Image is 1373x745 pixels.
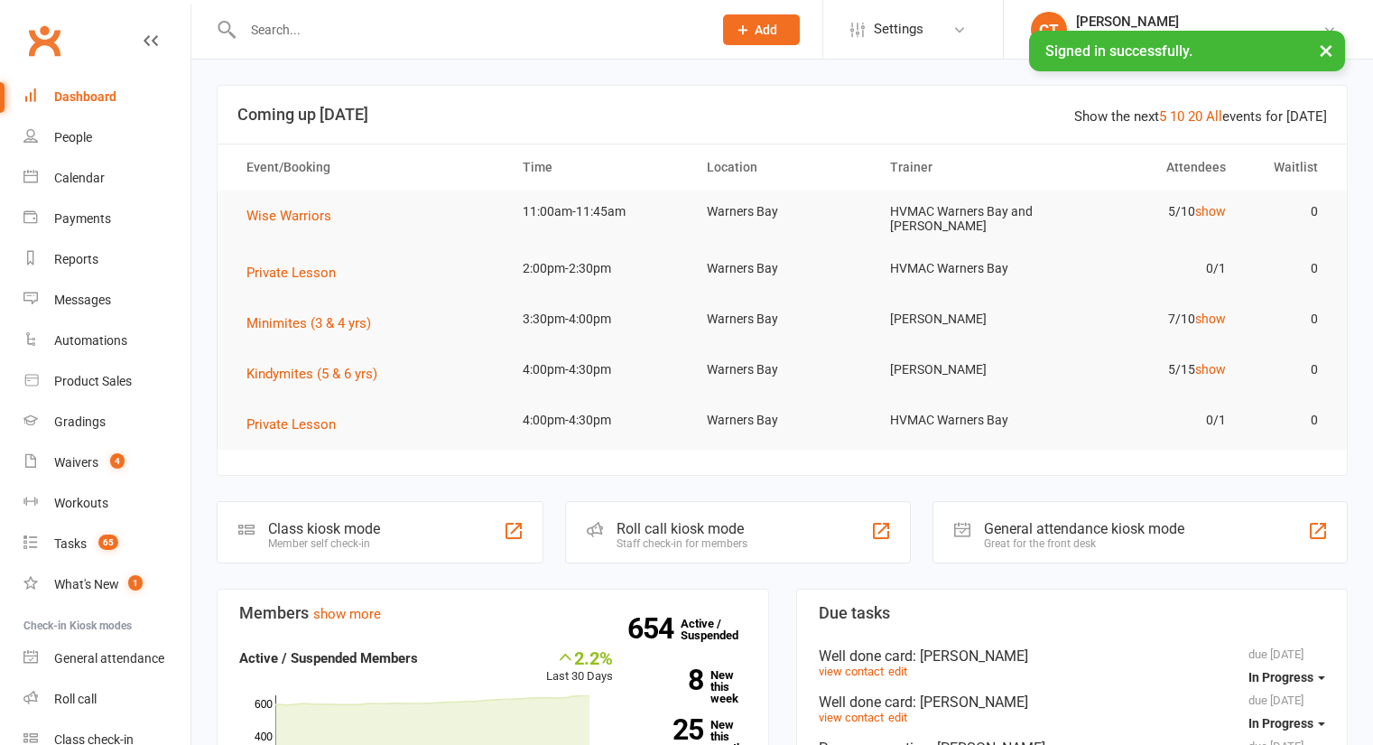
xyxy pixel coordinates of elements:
td: 3:30pm-4:00pm [506,298,691,340]
a: What's New1 [23,564,190,605]
div: Gradings [54,414,106,429]
div: Member self check-in [268,537,380,550]
button: Minimites (3 & 4 yrs) [246,312,384,334]
span: : [PERSON_NAME] [913,694,1028,711]
div: General attendance [54,651,164,666]
button: In Progress [1248,661,1325,694]
div: What's New [54,577,119,591]
td: 11:00am-11:45am [506,191,691,233]
strong: 654 [627,615,681,642]
div: Product Sales [54,374,132,388]
td: Warners Bay [691,349,875,391]
div: Waivers [54,455,98,470]
span: Private Lesson [246,265,336,281]
h3: Coming up [DATE] [237,106,1327,124]
a: All [1206,108,1222,125]
div: 2.2% [546,647,613,667]
div: Well done card [819,694,1326,711]
a: show more [313,606,381,622]
a: Reports [23,239,190,280]
button: Private Lesson [246,414,348,435]
a: Tasks 65 [23,524,190,564]
div: Well done card [819,647,1326,665]
span: Add [755,23,777,37]
button: Kindymites (5 & 6 yrs) [246,363,390,385]
td: HVMAC Warners Bay [874,399,1058,442]
td: 2:00pm-2:30pm [506,247,691,290]
div: Reports [54,252,98,266]
span: Private Lesson [246,416,336,433]
strong: 8 [640,666,703,694]
strong: 25 [640,716,703,743]
button: Add [723,14,800,45]
div: General attendance kiosk mode [984,520,1184,537]
th: Waitlist [1242,144,1334,191]
a: Payments [23,199,190,239]
a: edit [888,665,907,678]
span: Wise Warriors [246,208,331,224]
td: 0 [1242,191,1334,233]
th: Trainer [874,144,1058,191]
td: [PERSON_NAME] [874,298,1058,340]
td: 7/10 [1058,298,1242,340]
th: Event/Booking [230,144,506,191]
td: 5/10 [1058,191,1242,233]
td: HVMAC Warners Bay [874,247,1058,290]
td: 0 [1242,399,1334,442]
a: view contact [819,711,884,724]
a: show [1195,362,1226,377]
div: [PERSON_NAME] [1076,14,1322,30]
td: 4:00pm-4:30pm [506,349,691,391]
div: Great for the front desk [984,537,1184,550]
div: Roll call [54,692,97,706]
span: In Progress [1248,670,1313,684]
div: Last 30 Days [546,647,613,686]
th: Location [691,144,875,191]
a: edit [888,711,907,724]
td: 0 [1242,247,1334,290]
a: 654Active / Suspended [681,604,760,655]
div: Roll call kiosk mode [617,520,747,537]
span: Settings [874,9,923,50]
th: Time [506,144,691,191]
span: : [PERSON_NAME] [913,647,1028,665]
td: HVMAC Warners Bay and [PERSON_NAME] [874,191,1058,247]
a: General attendance kiosk mode [23,638,190,679]
a: People [23,117,190,158]
a: Roll call [23,679,190,720]
div: CT [1031,12,1067,48]
a: Gradings [23,402,190,442]
a: 5 [1159,108,1166,125]
td: 0/1 [1058,247,1242,290]
a: show [1195,204,1226,219]
a: show [1195,312,1226,326]
a: 10 [1170,108,1184,125]
span: Kindymites (5 & 6 yrs) [246,366,377,382]
h3: Due tasks [819,604,1326,622]
button: × [1310,31,1342,70]
strong: Active / Suspended Members [239,650,418,666]
td: 5/15 [1058,349,1242,391]
span: 1 [128,575,143,591]
span: Signed in successfully. [1045,42,1192,60]
td: 4:00pm-4:30pm [506,399,691,442]
div: Payments [54,211,111,226]
div: Calendar [54,171,105,185]
input: Search... [237,17,700,42]
a: Automations [23,321,190,361]
td: [PERSON_NAME] [874,349,1058,391]
td: Warners Bay [691,298,875,340]
div: Workouts [54,496,108,510]
td: 0 [1242,349,1334,391]
a: view contact [819,665,884,678]
a: Clubworx [22,18,67,63]
th: Attendees [1058,144,1242,191]
h3: Members [239,604,747,622]
span: In Progress [1248,716,1313,731]
div: Tasks [54,536,87,551]
a: Messages [23,280,190,321]
td: Warners Bay [691,247,875,290]
a: Workouts [23,483,190,524]
a: Product Sales [23,361,190,402]
span: 65 [98,535,118,550]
